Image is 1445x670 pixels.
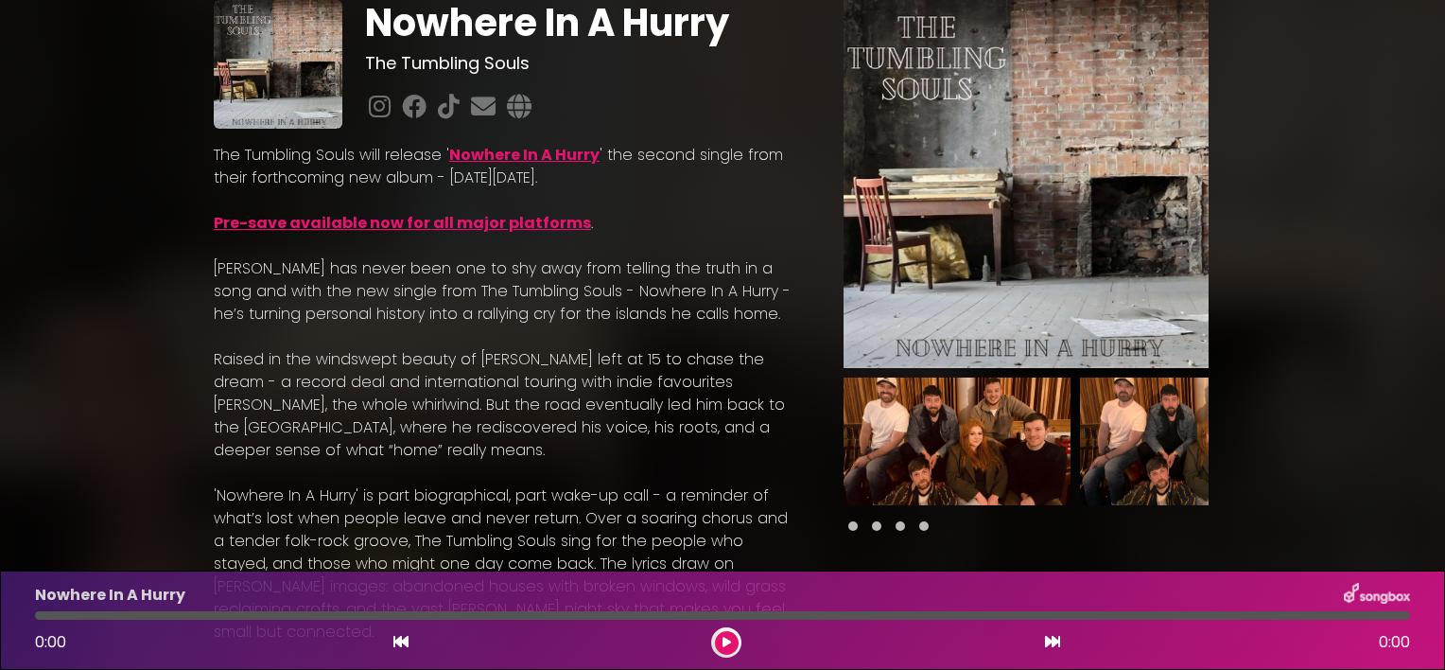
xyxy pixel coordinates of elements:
[1379,631,1410,654] span: 0:00
[214,144,798,189] p: The Tumbling Souls will release ' ' the second single from their forthcoming new album - [DATE][D...
[214,485,798,644] p: 'Nowhere In A Hurry' is part biographical, part wake-up call - a reminder of what’s lost when peo...
[214,212,591,234] a: Pre-save available now for all major platforms
[214,348,798,462] p: Raised in the windswept beauty of [PERSON_NAME] left at 15 to chase the dream - a record deal and...
[449,144,600,166] a: Nowhere In A Hurry
[365,53,797,74] h3: The Tumbling Souls
[35,584,185,607] p: Nowhere In A Hurry
[35,631,66,653] span: 0:00
[214,257,798,326] p: [PERSON_NAME] has never been one to shy away from telling the truth in a song and with the new si...
[1344,583,1410,608] img: songbox-logo-white.png
[214,212,798,235] p: .
[844,378,1071,505] img: h7Oj0iWbT867Bb53q9za
[1080,378,1307,505] img: 6GsWanlwSEGNTrGLcpPp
